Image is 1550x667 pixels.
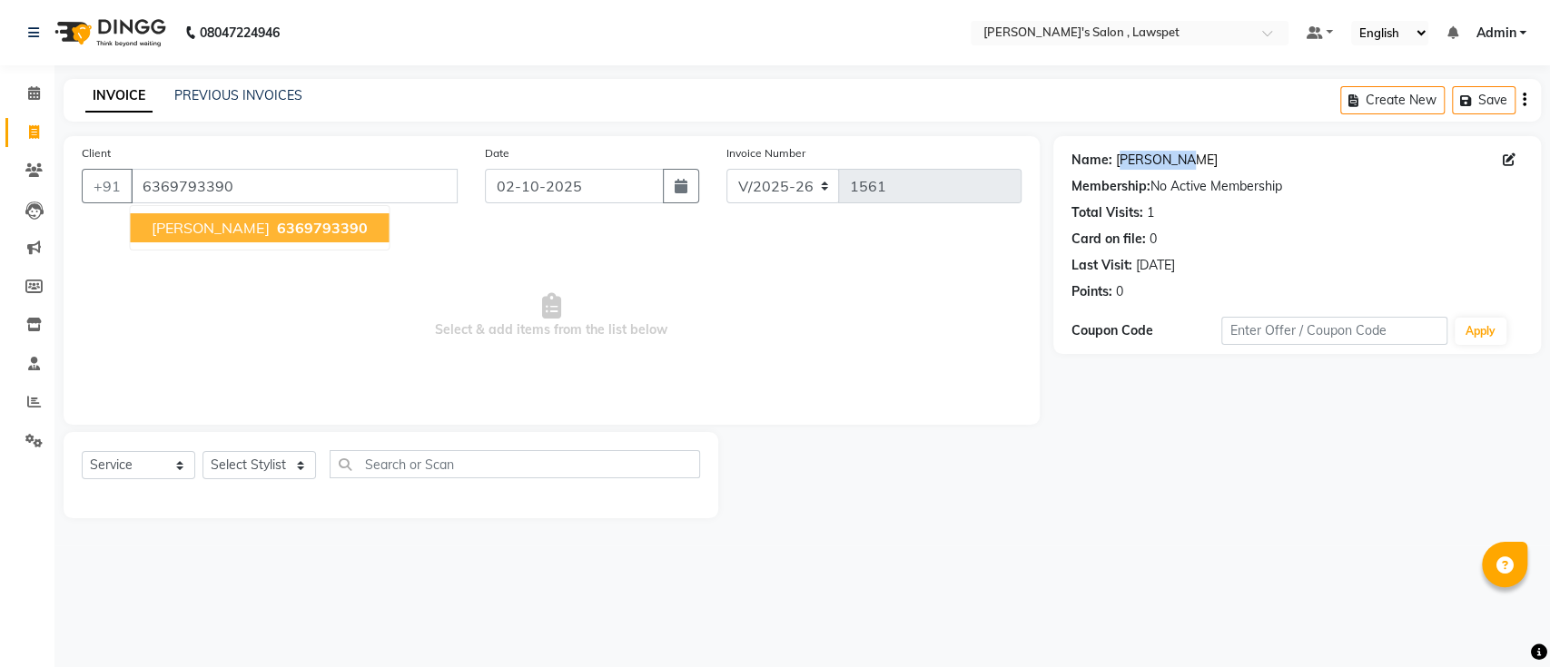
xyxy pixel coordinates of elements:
[726,145,805,162] label: Invoice Number
[330,450,700,478] input: Search or Scan
[1476,24,1515,43] span: Admin
[276,219,367,237] span: 6369793390
[1455,318,1506,345] button: Apply
[1221,317,1447,345] input: Enter Offer / Coupon Code
[1147,203,1154,222] div: 1
[1452,86,1515,114] button: Save
[1340,86,1445,114] button: Create New
[1136,256,1175,275] div: [DATE]
[1071,203,1143,222] div: Total Visits:
[46,7,171,58] img: logo
[1071,321,1222,340] div: Coupon Code
[1116,282,1123,301] div: 0
[1071,256,1132,275] div: Last Visit:
[1071,230,1146,249] div: Card on file:
[485,145,509,162] label: Date
[1116,151,1218,170] a: [PERSON_NAME]
[1071,151,1112,170] div: Name:
[174,87,302,103] a: PREVIOUS INVOICES
[85,80,153,113] a: INVOICE
[82,169,133,203] button: +91
[1071,177,1523,196] div: No Active Membership
[1071,282,1112,301] div: Points:
[1150,230,1157,249] div: 0
[1071,177,1150,196] div: Membership:
[131,169,458,203] input: Search by Name/Mobile/Email/Code
[82,225,1022,407] span: Select & add items from the list below
[82,145,111,162] label: Client
[152,219,269,237] span: [PERSON_NAME]
[200,7,280,58] b: 08047224946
